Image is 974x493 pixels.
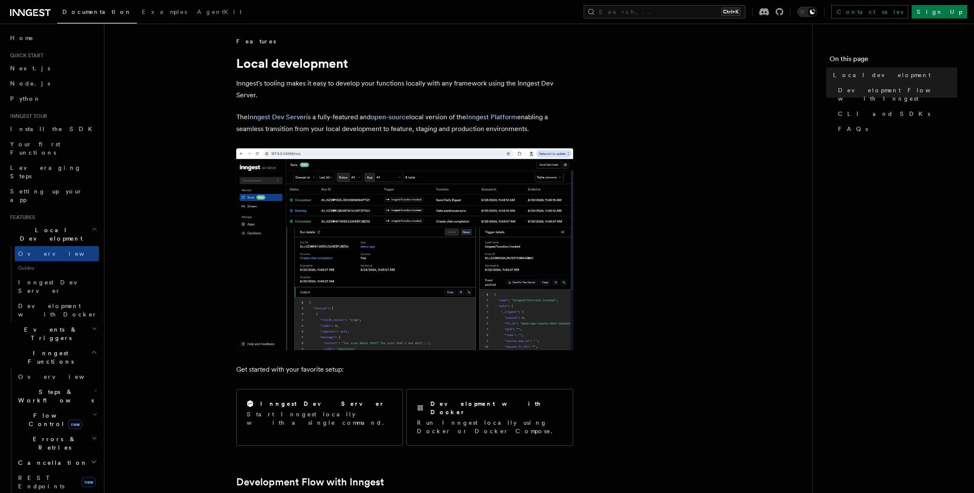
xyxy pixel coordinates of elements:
a: Development with Docker [15,298,99,322]
a: Your first Functions [7,137,99,160]
a: Install the SDK [7,121,99,137]
h2: Inngest Dev Server [260,399,384,408]
span: CLI and SDKs [838,110,930,118]
a: Examples [137,3,192,23]
button: Search...Ctrl+K [584,5,745,19]
a: Node.js [7,76,99,91]
span: Steps & Workflows [15,388,94,405]
span: Development with Docker [18,303,97,318]
a: Inngest Platform [466,113,517,121]
button: Flow Controlnew [15,408,99,431]
span: Guides [15,261,99,275]
span: Development Flow with Inngest [838,86,957,103]
span: Flow Control [15,411,93,428]
p: The is a fully-featured and local version of the enabling a seamless transition from your local d... [236,111,573,135]
button: Cancellation [15,455,99,470]
span: Documentation [62,8,132,15]
span: Quick start [7,52,43,59]
p: Start Inngest locally with a single command. [247,410,392,427]
a: Home [7,30,99,46]
span: Next.js [10,65,50,72]
button: Steps & Workflows [15,384,99,408]
button: Events & Triggers [7,322,99,346]
p: Run Inngest locally using Docker or Docker Compose. [417,418,563,435]
a: Next.js [7,61,99,76]
span: Install the SDK [10,126,97,132]
span: Features [7,214,35,221]
a: CLI and SDKs [835,106,957,121]
a: Sign Up [912,5,967,19]
span: new [82,477,96,487]
a: Contact sales [831,5,908,19]
span: Leveraging Steps [10,164,81,180]
span: AgentKit [197,8,242,15]
h2: Development with Docker [430,399,563,416]
span: Setting up your app [10,188,83,203]
span: FAQs [838,125,868,133]
span: Cancellation [15,458,88,467]
a: Inngest Dev ServerStart Inngest locally with a single command. [236,389,403,446]
span: Local Development [7,226,92,243]
button: Toggle dark mode [797,7,817,17]
span: Python [10,95,41,102]
h4: On this page [830,54,957,67]
span: new [68,420,82,429]
p: Get started with your favorite setup: [236,364,573,375]
span: Inngest Functions [7,349,91,366]
a: Inngest Dev Server [15,275,99,298]
p: Inngest's tooling makes it easy to develop your functions locally with any framework using the In... [236,78,573,101]
span: Events & Triggers [7,325,92,342]
kbd: Ctrl+K [721,8,740,16]
a: Overview [15,369,99,384]
a: Development Flow with Inngest [236,476,384,488]
a: AgentKit [192,3,247,23]
span: Inngest tour [7,113,47,120]
span: Overview [18,250,105,257]
span: Features [236,37,276,46]
a: Development Flow with Inngest [835,83,957,106]
h1: Local development [236,56,573,71]
button: Local Development [7,222,99,246]
a: Python [7,91,99,106]
a: FAQs [835,121,957,137]
button: Errors & Retries [15,431,99,455]
span: Errors & Retries [15,435,91,452]
span: Local development [833,71,931,79]
a: Local development [830,67,957,83]
span: Inngest Dev Server [18,279,90,294]
img: The Inngest Dev Server on the Functions page [236,148,573,350]
a: Leveraging Steps [7,160,99,184]
span: Overview [18,373,105,380]
a: open-source [371,113,409,121]
button: Inngest Functions [7,346,99,369]
span: Your first Functions [10,141,60,156]
span: Node.js [10,80,50,87]
span: REST Endpoints [18,474,64,490]
a: Documentation [57,3,137,24]
a: Overview [15,246,99,261]
div: Local Development [7,246,99,322]
a: Inngest Dev Server [248,113,306,121]
a: Development with DockerRun Inngest locally using Docker or Docker Compose. [406,389,573,446]
span: Home [10,34,34,42]
a: Setting up your app [7,184,99,207]
span: Examples [142,8,187,15]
